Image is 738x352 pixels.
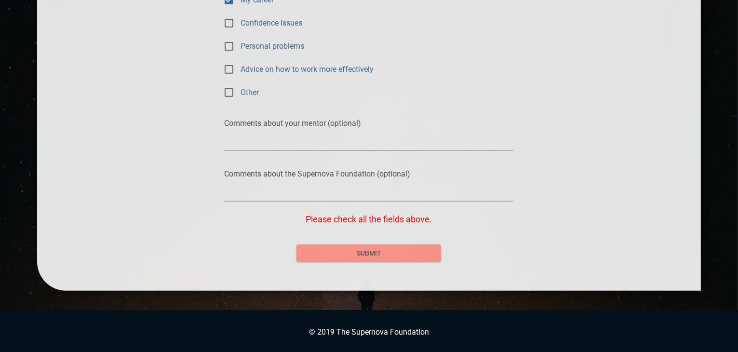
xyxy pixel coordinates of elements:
[10,327,728,337] p: © 2019 The Supernova Foundation
[224,214,513,224] p: Please check all the fields above.
[241,17,302,28] span: Confidence issues
[304,247,433,259] span: submit
[241,64,374,75] span: Advice on how to work more effectively
[296,244,441,262] button: submit
[224,169,513,178] p: Comments about the Supernova Foundation (optional)
[241,87,259,98] span: Other
[224,119,513,128] p: Comments about your mentor (optional)
[241,41,304,52] span: Personal problems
